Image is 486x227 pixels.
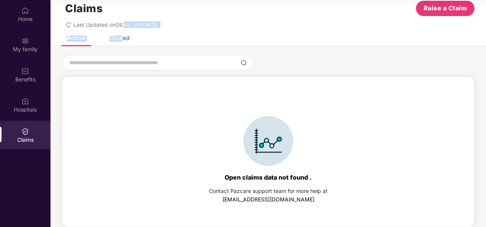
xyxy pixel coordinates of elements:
[222,196,315,203] a: [EMAIL_ADDRESS][DOMAIN_NAME]
[73,21,159,28] span: Last Updated on 08:42 AM[DATE]
[21,97,29,105] img: svg+xml;base64,PHN2ZyBpZD0iSG9zcGl0YWxzIiB4bWxucz0iaHR0cDovL3d3dy53My5vcmcvMjAwMC9zdmciIHdpZHRoPS...
[416,1,475,16] button: Raise a Claim
[66,21,71,28] span: redo
[109,34,130,42] div: Closed
[225,173,312,181] div: Open claims data not found .
[241,60,247,66] img: svg+xml;base64,PHN2ZyBpZD0iU2VhcmNoLTMyeDMyIiB4bWxucz0iaHR0cDovL3d3dy53My5vcmcvMjAwMC9zdmciIHdpZH...
[21,7,29,15] img: svg+xml;base64,PHN2ZyBpZD0iSG9tZSIgeG1sbnM9Imh0dHA6Ly93d3cudzMub3JnLzIwMDAvc3ZnIiB3aWR0aD0iMjAiIG...
[65,2,103,15] h1: Claims
[67,34,85,42] div: Active
[21,128,29,135] img: svg+xml;base64,PHN2ZyBpZD0iQ2xhaW0iIHhtbG5zPSJodHRwOi8vd3d3LnczLm9yZy8yMDAwL3N2ZyIgd2lkdGg9IjIwIi...
[21,37,29,45] img: svg+xml;base64,PHN2ZyB3aWR0aD0iMjAiIGhlaWdodD0iMjAiIHZpZXdCb3g9IjAgMCAyMCAyMCIgZmlsbD0ibm9uZSIgeG...
[209,187,328,195] div: Contact Pazcare support team for more help at
[424,3,467,13] span: Raise a Claim
[243,116,293,166] img: svg+xml;base64,PHN2ZyBpZD0iSWNvbl9DbGFpbSIgZGF0YS1uYW1lPSJJY29uIENsYWltIiB4bWxucz0iaHR0cDovL3d3dy...
[21,67,29,75] img: svg+xml;base64,PHN2ZyBpZD0iQmVuZWZpdHMiIHhtbG5zPSJodHRwOi8vd3d3LnczLm9yZy8yMDAwL3N2ZyIgd2lkdGg9Ij...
